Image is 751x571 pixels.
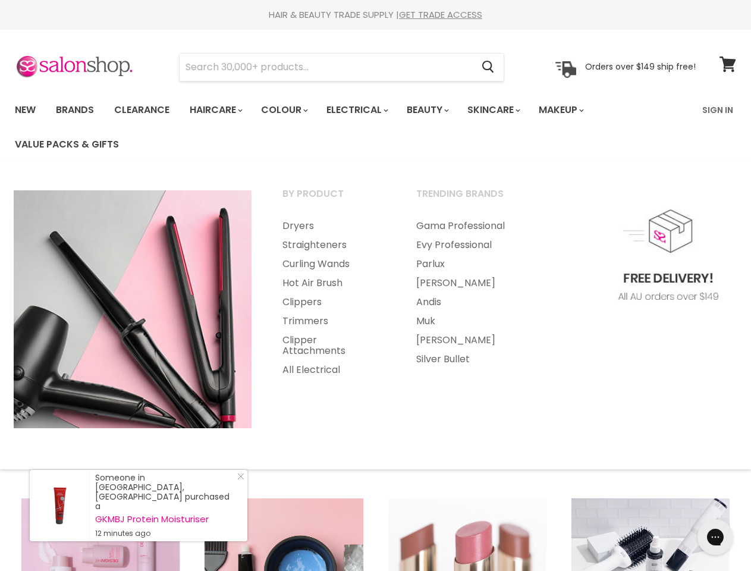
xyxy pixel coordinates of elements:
a: Beauty [398,98,456,123]
a: Dryers [268,217,399,236]
iframe: Gorgias live chat messenger [692,515,739,559]
a: Gama Professional [401,217,533,236]
a: Parlux [401,255,533,274]
svg: Close Icon [237,473,244,480]
a: Skincare [458,98,527,123]
a: Muk [401,312,533,331]
a: Brands [47,98,103,123]
a: Makeup [530,98,591,123]
form: Product [179,53,504,81]
a: GET TRADE ACCESS [399,8,482,21]
ul: Main menu [401,217,533,369]
a: Sign In [695,98,740,123]
a: Close Notification [232,473,244,485]
a: Evy Professional [401,236,533,255]
p: Orders over $149 ship free! [585,61,696,72]
a: All Electrical [268,360,399,379]
a: Straighteners [268,236,399,255]
a: Trimmers [268,312,399,331]
a: Clippers [268,293,399,312]
a: Value Packs & Gifts [6,132,128,157]
ul: Main menu [6,93,695,162]
a: Clipper Attachments [268,331,399,360]
a: Colour [252,98,315,123]
a: Trending Brands [401,184,533,214]
a: Curling Wands [268,255,399,274]
a: Silver Bullet [401,350,533,369]
a: [PERSON_NAME] [401,274,533,293]
a: Haircare [181,98,250,123]
button: Search [472,54,504,81]
small: 12 minutes ago [95,529,235,538]
a: Visit product page [30,470,89,541]
a: GKMBJ Protein Moisturiser [95,514,235,524]
a: [PERSON_NAME] [401,331,533,350]
input: Search [180,54,472,81]
a: Andis [401,293,533,312]
a: Clearance [105,98,178,123]
a: Electrical [318,98,395,123]
ul: Main menu [268,217,399,379]
a: By Product [268,184,399,214]
a: Hot Air Brush [268,274,399,293]
div: Someone in [GEOGRAPHIC_DATA], [GEOGRAPHIC_DATA] purchased a [95,473,235,538]
a: New [6,98,45,123]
